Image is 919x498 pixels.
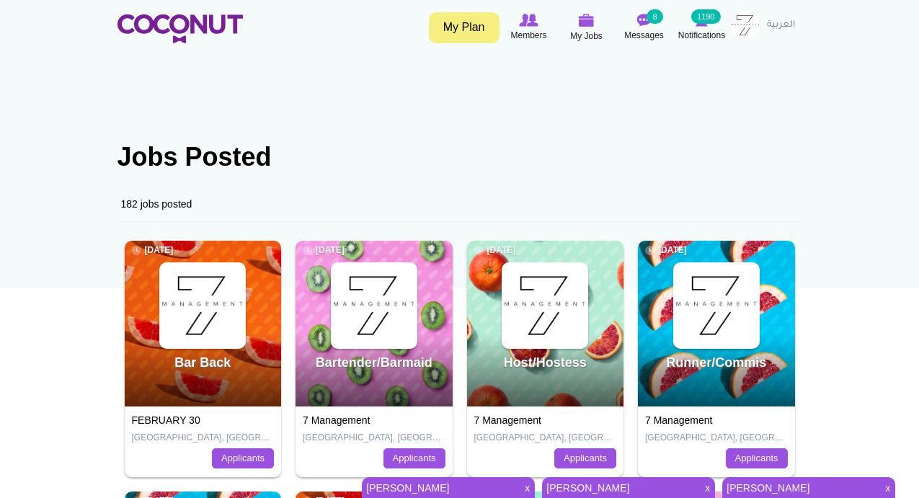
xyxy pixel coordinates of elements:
a: Host/Hostess [504,355,587,370]
a: 7 Management [474,414,541,426]
span: Members [510,28,546,43]
div: 182 jobs posted [117,186,802,223]
a: Applicants [383,448,445,468]
a: Messages Messages 8 [616,11,673,44]
a: My Plan [429,12,500,43]
p: [GEOGRAPHIC_DATA], [GEOGRAPHIC_DATA] [303,432,445,444]
span: x [880,478,895,498]
a: Bar Back [174,355,231,370]
p: [GEOGRAPHIC_DATA], [GEOGRAPHIC_DATA] [132,432,275,444]
a: العربية [760,11,802,40]
a: Bartender/Barmaid [316,355,432,370]
a: Applicants [554,448,616,468]
a: Notifications Notifications 1190 [673,11,731,44]
a: Applicants [212,448,274,468]
a: My Jobs My Jobs [558,11,616,45]
a: Applicants [726,448,788,468]
small: 1190 [691,9,720,24]
img: 7 Management Dubai [161,264,244,347]
span: [DATE] [474,244,516,257]
a: Runner/Commis [666,355,766,370]
img: 7 Management Dubai [332,264,416,347]
img: 7 Management Dubai [503,264,587,347]
a: 7 Management [303,414,370,426]
a: 7 Management [645,414,712,426]
span: [DATE] [645,244,687,257]
small: 8 [647,9,662,24]
a: [PERSON_NAME] [722,478,876,498]
a: [PERSON_NAME] [362,478,516,498]
span: x [520,478,535,498]
p: [GEOGRAPHIC_DATA], [GEOGRAPHIC_DATA] [474,432,617,444]
a: [PERSON_NAME] [542,478,696,498]
span: [DATE] [132,244,174,257]
a: FEBRUARY 30 [132,414,200,426]
img: My Jobs [579,14,595,27]
span: Notifications [678,28,725,43]
img: 7 Management Dubai [675,264,758,347]
p: [GEOGRAPHIC_DATA], [GEOGRAPHIC_DATA] [645,432,788,444]
span: My Jobs [570,29,603,43]
h1: Jobs Posted [117,143,802,172]
img: Messages [637,14,652,27]
span: [DATE] [303,244,345,257]
span: Messages [624,28,664,43]
a: Browse Members Members [500,11,558,44]
span: x [700,478,715,498]
img: Home [117,14,243,43]
img: Browse Members [519,14,538,27]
